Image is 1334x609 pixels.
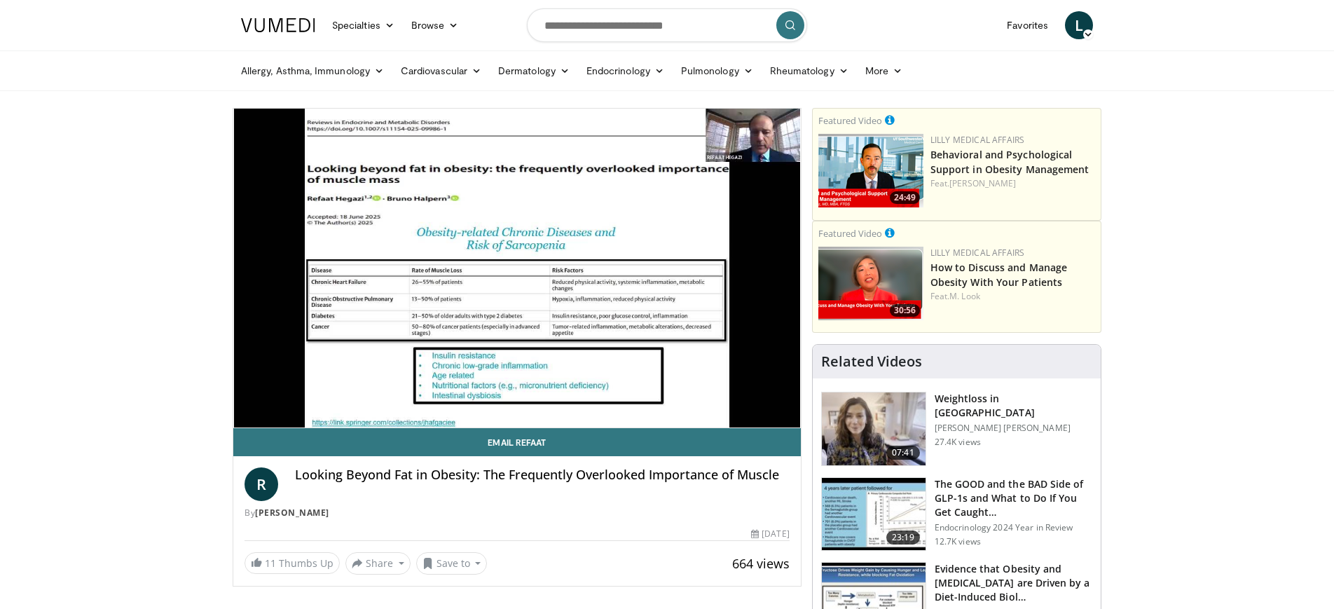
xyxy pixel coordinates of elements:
[578,57,673,85] a: Endocrinology
[930,261,1068,289] a: How to Discuss and Manage Obesity With Your Patients
[821,477,1092,552] a: 23:19 The GOOD and the BAD Side of GLP-1s and What to Do If You Get Caught… Endocrinology 2024 Ye...
[762,57,857,85] a: Rheumatology
[935,392,1092,420] h3: Weightloss in [GEOGRAPHIC_DATA]
[241,18,315,32] img: VuMedi Logo
[930,134,1025,146] a: Lilly Medical Affairs
[935,562,1092,604] h3: Evidence that Obesity and [MEDICAL_DATA] are Driven by a Diet-Induced Biol…
[751,528,789,540] div: [DATE]
[527,8,807,42] input: Search topics, interventions
[935,477,1092,519] h3: The GOOD and the BAD Side of GLP-1s and What to Do If You Get Caught…
[818,247,923,320] a: 30:56
[255,507,329,519] a: [PERSON_NAME]
[857,57,911,85] a: More
[890,191,920,204] span: 24:49
[998,11,1057,39] a: Favorites
[233,57,392,85] a: Allergy, Asthma, Immunology
[324,11,403,39] a: Specialties
[245,507,790,519] div: By
[818,134,923,207] img: ba3304f6-7838-4e41-9c0f-2e31ebde6754.png.150x105_q85_crop-smart_upscale.png
[295,467,790,483] h4: Looking Beyond Fat in Obesity: The Frequently Overlooked Importance of Muscle
[930,148,1089,176] a: Behavioral and Psychological Support in Obesity Management
[935,437,981,448] p: 27.4K views
[490,57,578,85] a: Dermatology
[732,555,790,572] span: 664 views
[949,177,1016,189] a: [PERSON_NAME]
[822,392,926,465] img: 9983fed1-7565-45be-8934-aef1103ce6e2.150x105_q85_crop-smart_upscale.jpg
[930,290,1095,303] div: Feat.
[821,353,922,370] h4: Related Videos
[245,467,278,501] a: R
[392,57,490,85] a: Cardiovascular
[935,423,1092,434] p: [PERSON_NAME] [PERSON_NAME]
[886,531,920,545] span: 23:19
[890,304,920,317] span: 30:56
[949,290,980,302] a: M. Look
[416,552,488,575] button: Save to
[673,57,762,85] a: Pulmonology
[822,478,926,551] img: 756cb5e3-da60-49d4-af2c-51c334342588.150x105_q85_crop-smart_upscale.jpg
[233,428,801,456] a: Email Refaat
[818,134,923,207] a: 24:49
[1065,11,1093,39] a: L
[930,247,1025,259] a: Lilly Medical Affairs
[818,247,923,320] img: c98a6a29-1ea0-4bd5-8cf5-4d1e188984a7.png.150x105_q85_crop-smart_upscale.png
[930,177,1095,190] div: Feat.
[935,536,981,547] p: 12.7K views
[821,392,1092,466] a: 07:41 Weightloss in [GEOGRAPHIC_DATA] [PERSON_NAME] [PERSON_NAME] 27.4K views
[886,446,920,460] span: 07:41
[818,227,882,240] small: Featured Video
[233,109,801,428] video-js: Video Player
[265,556,276,570] span: 11
[818,114,882,127] small: Featured Video
[935,522,1092,533] p: Endocrinology 2024 Year in Review
[345,552,411,575] button: Share
[403,11,467,39] a: Browse
[245,552,340,574] a: 11 Thumbs Up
